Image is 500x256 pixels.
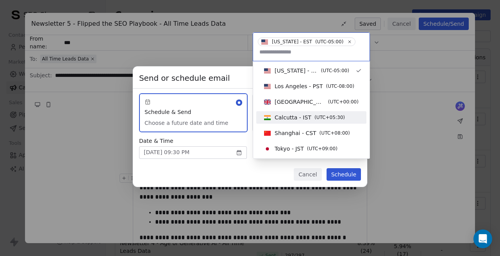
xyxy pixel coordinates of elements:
[314,114,345,121] span: ( UTC+05:30 )
[275,129,316,137] span: Shanghai - CST
[275,145,304,153] span: Tokyo - JST
[321,67,349,74] span: ( UTC-05:00 )
[315,38,343,45] span: ( UTC-05:00 )
[275,82,323,90] span: Los Angeles - PST
[275,98,325,106] span: [GEOGRAPHIC_DATA] - GMT
[307,145,337,152] span: ( UTC+09:00 )
[328,98,359,105] span: ( UTC+00:00 )
[320,130,350,137] span: ( UTC+08:00 )
[275,67,318,75] span: [US_STATE] - EST
[326,83,354,90] span: ( UTC-08:00 )
[272,39,312,45] span: [US_STATE] - EST
[275,114,311,121] span: Calcutta - IST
